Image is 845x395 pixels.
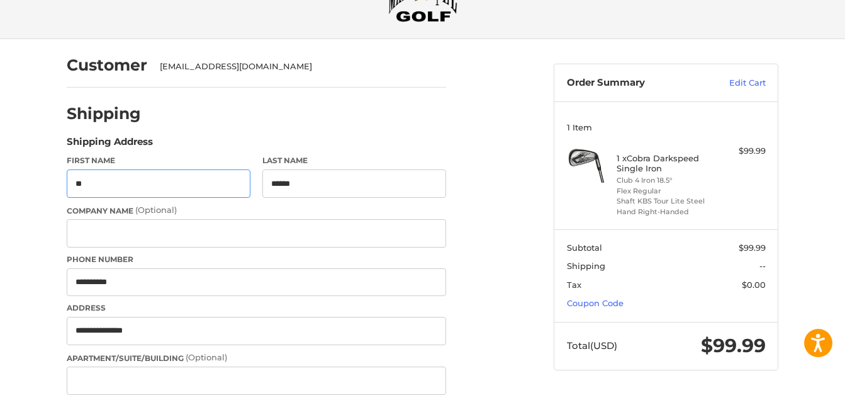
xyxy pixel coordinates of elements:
[67,352,446,364] label: Apartment/Suite/Building
[617,196,713,207] li: Shaft KBS Tour Lite Steel
[567,261,605,271] span: Shipping
[67,302,446,314] label: Address
[67,204,446,217] label: Company Name
[186,352,227,362] small: (Optional)
[67,104,141,123] h2: Shipping
[67,135,153,155] legend: Shipping Address
[716,145,766,157] div: $99.99
[567,280,581,290] span: Tax
[567,243,602,253] span: Subtotal
[67,55,147,75] h2: Customer
[262,155,446,166] label: Last Name
[739,243,766,253] span: $99.99
[617,153,713,174] h4: 1 x Cobra Darkspeed Single Iron
[567,77,702,89] h3: Order Summary
[617,175,713,186] li: Club 4 Iron 18.5°
[567,340,617,352] span: Total (USD)
[617,186,713,197] li: Flex Regular
[567,298,624,308] a: Coupon Code
[702,77,766,89] a: Edit Cart
[567,122,766,132] h3: 1 Item
[67,254,446,265] label: Phone Number
[160,60,434,73] div: [EMAIL_ADDRESS][DOMAIN_NAME]
[135,205,177,215] small: (Optional)
[701,334,766,357] span: $99.99
[759,261,766,271] span: --
[67,155,250,166] label: First Name
[742,280,766,290] span: $0.00
[617,207,713,217] li: Hand Right-Handed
